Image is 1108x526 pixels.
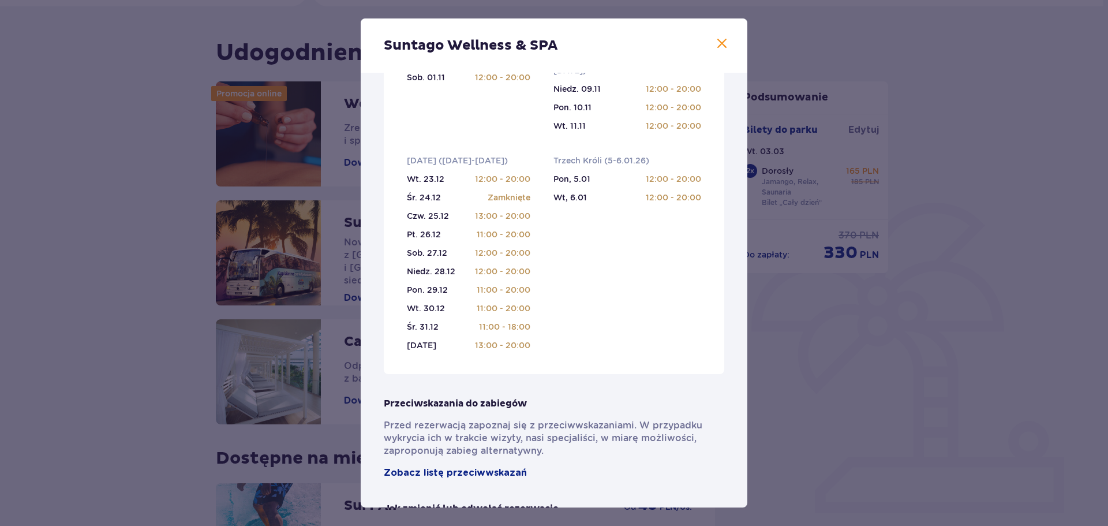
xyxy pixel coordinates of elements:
[407,155,508,166] p: [DATE] ([DATE]-[DATE])
[407,173,444,185] p: Wt. 23.12
[407,284,448,296] p: Pon. 29.12
[475,72,530,83] p: 12:00 - 20:00
[479,321,530,333] p: 11:00 - 18:00
[553,120,586,132] p: Wt. 11.11
[384,397,527,410] p: Przeciwskazania do zabiegów
[407,340,436,351] p: [DATE]
[407,303,445,314] p: Wt. 30.12
[646,173,701,185] p: 12:00 - 20:00
[553,83,601,95] p: Niedz. 09.11
[407,72,445,83] p: Sob. 01.11
[407,247,447,259] p: Sob. 27.12
[407,229,441,240] p: Pt. 26.12
[407,192,441,203] p: Śr. 24.12
[646,120,701,132] p: 12:00 - 20:00
[384,419,724,457] p: Przed rezerwacją zapoznaj się z przeciwwskazaniami. W przypadku wykrycia ich w trakcie wizyty, na...
[477,303,530,314] p: 11:00 - 20:00
[407,210,449,222] p: Czw. 25.12
[407,266,455,277] p: Niedz. 28.12
[646,192,701,203] p: 12:00 - 20:00
[477,284,530,296] p: 11:00 - 20:00
[553,173,590,185] p: Pon, 5.01
[553,102,592,113] p: Pon. 10.11
[475,247,530,259] p: 12:00 - 20:00
[384,502,559,515] p: Jak zmienić lub odwołać rezerwację
[475,173,530,185] p: 12:00 - 20:00
[477,229,530,240] p: 11:00 - 20:00
[488,192,530,203] p: Zamknięte
[553,192,587,203] p: Wt, 6.01
[384,467,527,479] a: Zobacz listę przeciwwskazań
[646,83,701,95] p: 12:00 - 20:00
[475,210,530,222] p: 13:00 - 20:00
[553,155,649,166] p: Trzech Króli (5-6.01.26)
[384,37,557,54] p: Suntago Wellness & SPA
[407,321,439,333] p: Śr. 31.12
[646,102,701,113] p: 12:00 - 20:00
[475,266,530,277] p: 12:00 - 20:00
[475,340,530,351] p: 13:00 - 20:00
